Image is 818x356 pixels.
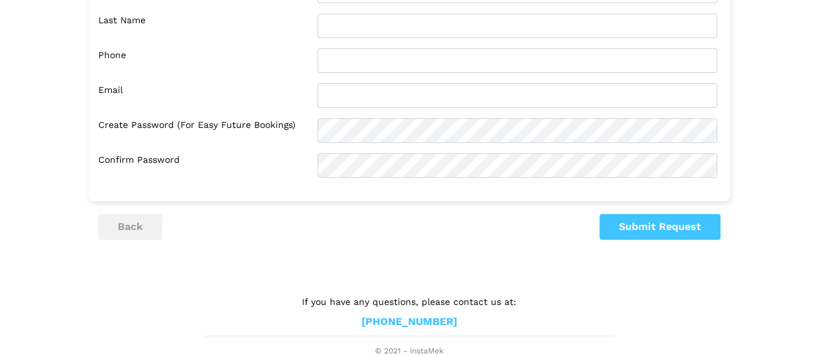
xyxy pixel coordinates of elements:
label: Create Password (for easy future bookings) [98,118,308,143]
button: Submit Request [599,214,720,240]
label: Confirm Password [98,153,308,178]
label: Last Name [98,14,308,38]
label: Phone [98,48,308,73]
button: back [98,214,162,240]
a: [PHONE_NUMBER] [361,315,457,329]
label: Email [98,83,308,108]
p: If you have any questions, please contact us at: [206,295,613,309]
